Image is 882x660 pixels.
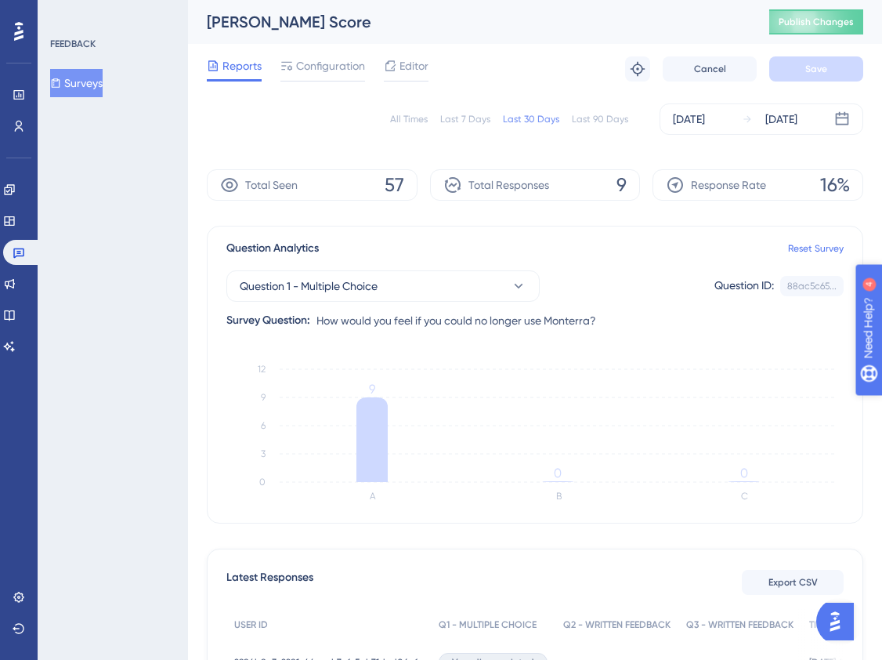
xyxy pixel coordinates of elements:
[769,9,863,34] button: Publish Changes
[259,477,266,488] tspan: 0
[788,242,844,255] a: Reset Survey
[691,176,766,194] span: Response Rate
[226,270,540,302] button: Question 1 - Multiple Choice
[468,176,549,194] span: Total Responses
[563,618,671,631] span: Q2 - WRITTEN FEEDBACK
[226,311,310,330] div: Survey Question:
[207,11,730,33] div: [PERSON_NAME] Score
[109,8,114,20] div: 4
[673,110,705,129] div: [DATE]
[50,38,96,50] div: FEEDBACK
[261,420,266,431] tspan: 6
[765,110,797,129] div: [DATE]
[742,570,844,595] button: Export CSV
[37,4,98,23] span: Need Help?
[686,618,793,631] span: Q3 - WRITTEN FEEDBACK
[50,69,103,97] button: Surveys
[768,576,818,589] span: Export CSV
[554,466,562,480] tspan: 0
[714,276,774,296] div: Question ID:
[769,56,863,82] button: Save
[390,113,428,125] div: All Times
[399,56,428,75] span: Editor
[787,280,837,292] div: 88ac5c65...
[556,491,562,502] text: B
[370,491,376,502] text: A
[616,172,627,198] span: 9
[226,568,313,597] span: Latest Responses
[816,598,863,645] iframe: UserGuiding AI Assistant Launcher
[369,382,375,397] tspan: 9
[240,277,378,296] span: Question 1 - Multiple Choice
[226,239,319,258] span: Question Analytics
[222,56,262,75] span: Reports
[258,364,266,375] tspan: 12
[740,466,748,480] tspan: 0
[440,113,490,125] div: Last 7 Days
[503,113,559,125] div: Last 30 Days
[316,311,596,330] span: How would you feel if you could no longer use Monterra?
[245,176,298,194] span: Total Seen
[805,63,827,75] span: Save
[572,113,628,125] div: Last 90 Days
[694,63,726,75] span: Cancel
[261,392,266,403] tspan: 9
[234,618,268,631] span: USER ID
[663,56,757,82] button: Cancel
[820,172,850,198] span: 16%
[261,448,266,459] tspan: 3
[809,618,829,631] span: TIME
[439,618,537,631] span: Q1 - MULTIPLE CHOICE
[385,172,404,198] span: 57
[779,16,854,28] span: Publish Changes
[296,56,365,75] span: Configuration
[741,491,748,502] text: C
